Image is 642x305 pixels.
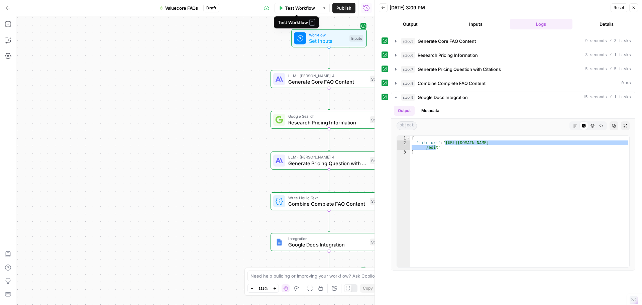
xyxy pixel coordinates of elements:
span: Workflow [309,32,346,38]
span: 5 seconds / 5 tasks [585,66,631,72]
button: 0 ms [391,78,635,89]
button: Output [379,19,442,29]
div: 2 [397,140,410,150]
img: Instagram%20post%20-%201%201.png [276,238,283,246]
span: Reset [614,5,624,11]
div: Google SearchResearch Pricing InformationStep 6 [271,111,388,129]
div: 3 [397,150,410,155]
span: step_5 [401,38,415,44]
span: step_9 [401,94,415,101]
g: Edge from step_6 to step_7 [328,129,330,150]
button: 5 seconds / 5 tasks [391,64,635,75]
span: Toggle code folding, rows 1 through 3 [406,136,410,140]
div: WorkflowSet InputsInputs [271,29,388,47]
button: Inputs [444,19,507,29]
span: Google Docs Integration [288,241,367,248]
span: Generate Pricing Question with Citations [418,66,501,73]
button: Valuecore FAQs [155,3,202,13]
span: Combine Complete FAQ Content [288,200,367,208]
g: Edge from step_9 to end [328,251,330,273]
div: Step 9 [370,239,384,245]
button: Reset [611,3,627,12]
span: object [397,121,417,130]
span: step_6 [401,52,415,59]
span: Google Docs Integration [418,94,468,101]
div: Step 8 [370,198,384,205]
span: 15 seconds / 1 tasks [583,94,631,100]
button: 15 seconds / 1 tasks [391,92,635,103]
button: 3 seconds / 1 tasks [391,50,635,61]
button: Details [575,19,638,29]
span: Valuecore FAQs [165,5,198,11]
span: Research Pricing Information [288,119,367,126]
span: Generate Pricing Question with Citations [288,160,367,167]
button: 9 seconds / 3 tasks [391,36,635,46]
div: Step 7 [370,157,384,164]
div: LLM · [PERSON_NAME] 4Generate Pricing Question with CitationsStep 7 [271,151,388,170]
div: 1 [397,136,410,140]
span: 9 seconds / 3 tasks [585,38,631,44]
span: Test Workflow [285,5,315,11]
g: Edge from step_5 to step_6 [328,88,330,110]
span: Research Pricing Information [418,52,478,59]
span: 113% [258,286,268,291]
span: step_8 [401,80,415,87]
span: Write Liquid Text [288,195,367,201]
div: Step 6 [370,116,384,123]
div: IntegrationGoogle Docs IntegrationStep 9 [271,233,388,251]
span: Combine Complete FAQ Content [418,80,486,87]
div: Inputs [349,35,363,41]
span: Copy [363,285,373,291]
span: 3 seconds / 1 tasks [585,52,631,58]
span: LLM · [PERSON_NAME] 4 [288,154,367,160]
div: 15 seconds / 1 tasks [391,103,635,270]
span: step_7 [401,66,415,73]
g: Edge from step_7 to step_8 [328,170,330,191]
div: Write Liquid TextCombine Complete FAQ ContentStep 8 [271,192,388,210]
div: Step 5 [370,76,384,82]
div: LLM · [PERSON_NAME] 4Generate Core FAQ ContentStep 5 [271,70,388,88]
span: Generate Core FAQ Content [418,38,476,44]
span: Google Search [288,113,367,119]
span: Generate Core FAQ Content [288,78,367,86]
button: Metadata [417,106,443,116]
span: Draft [206,5,216,11]
span: LLM · [PERSON_NAME] 4 [288,73,367,79]
button: Publish [332,3,355,13]
g: Edge from step_8 to step_9 [328,210,330,232]
button: Test Workflow [275,3,319,13]
span: Set Inputs [309,37,346,45]
g: Edge from start to step_5 [328,47,330,69]
span: 0 ms [621,80,631,86]
span: Publish [336,5,351,11]
button: Copy [360,284,376,293]
span: Integration [288,236,367,242]
button: Logs [510,19,573,29]
button: Output [394,106,415,116]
